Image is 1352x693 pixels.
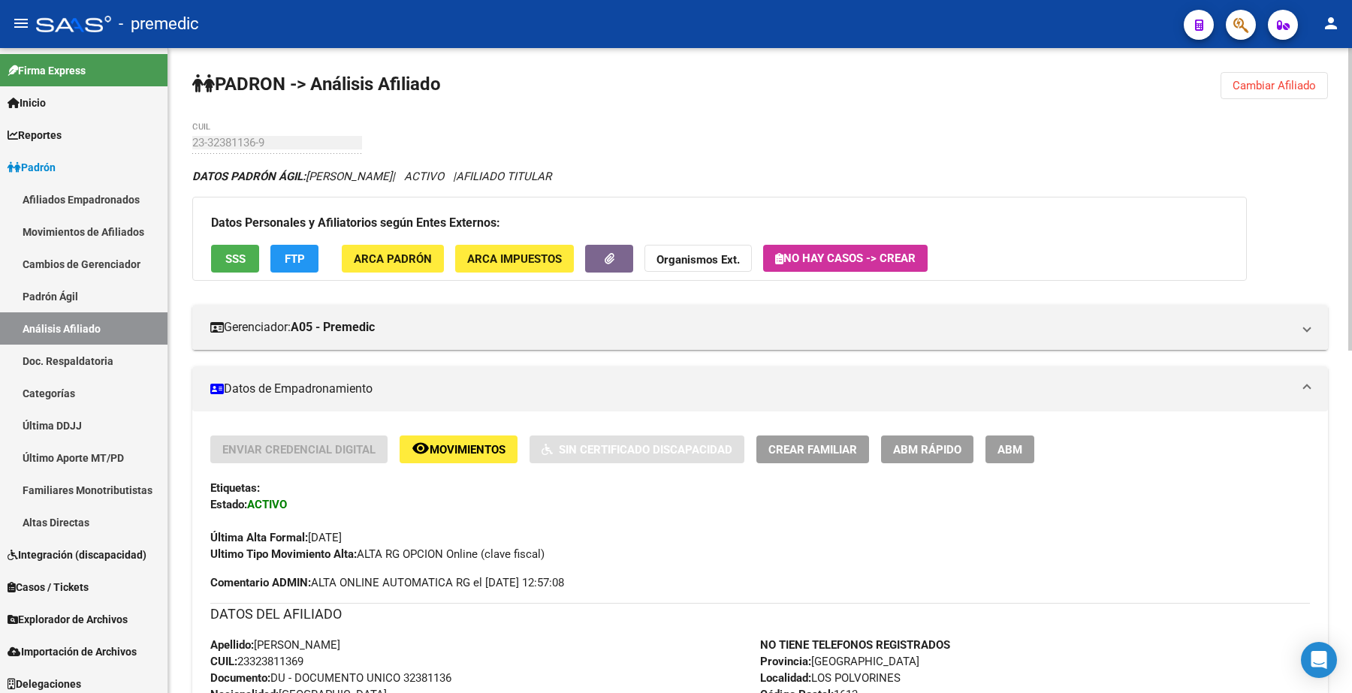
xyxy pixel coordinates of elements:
[8,95,46,111] span: Inicio
[210,655,237,668] strong: CUIL:
[192,170,551,183] i: | ACTIVO |
[1233,79,1316,92] span: Cambiar Afiliado
[775,252,916,265] span: No hay casos -> Crear
[211,212,1228,234] h3: Datos Personales y Afiliatorios según Entes Externos:
[210,547,545,561] span: ALTA RG OPCION Online (clave fiscal)
[210,604,1310,625] h3: DATOS DEL AFILIADO
[893,443,961,456] span: ABM Rápido
[8,676,81,692] span: Delegaciones
[760,671,901,685] span: LOS POLVORINES
[8,579,89,595] span: Casos / Tickets
[210,574,564,591] span: ALTA ONLINE AUTOMATICA RG el [DATE] 12:57:08
[8,159,56,176] span: Padrón
[210,531,342,544] span: [DATE]
[192,170,306,183] strong: DATOS PADRÓN ÁGIL:
[430,443,505,456] span: Movimientos
[756,435,869,463] button: Crear Familiar
[192,305,1328,350] mat-expansion-panel-header: Gerenciador:A05 - Premedic
[210,576,311,589] strong: Comentario ADMIN:
[210,319,1292,336] mat-panel-title: Gerenciador:
[342,245,444,273] button: ARCA Padrón
[210,435,388,463] button: Enviar Credencial Digital
[211,245,259,273] button: SSS
[760,638,950,652] strong: NO TIENE TELEFONOS REGISTRADOS
[1301,642,1337,678] div: Open Intercom Messenger
[760,671,811,685] strong: Localidad:
[455,245,574,273] button: ARCA Impuestos
[467,252,562,266] span: ARCA Impuestos
[210,531,308,544] strong: Última Alta Formal:
[8,643,137,660] span: Importación de Archivos
[881,435,973,463] button: ABM Rápido
[192,74,441,95] strong: PADRON -> Análisis Afiliado
[12,14,30,32] mat-icon: menu
[270,245,318,273] button: FTP
[559,443,732,456] span: Sin Certificado Discapacidad
[656,253,740,267] strong: Organismos Ext.
[192,366,1328,411] mat-expansion-panel-header: Datos de Empadronamiento
[456,170,551,183] span: AFILIADO TITULAR
[354,252,432,266] span: ARCA Padrón
[225,252,246,266] span: SSS
[291,319,375,336] strong: A05 - Premedic
[210,381,1292,397] mat-panel-title: Datos de Empadronamiento
[760,655,919,668] span: [GEOGRAPHIC_DATA]
[8,611,128,628] span: Explorador de Archivos
[210,671,451,685] span: DU - DOCUMENTO UNICO 32381136
[210,638,340,652] span: [PERSON_NAME]
[210,547,357,561] strong: Ultimo Tipo Movimiento Alta:
[247,498,287,511] strong: ACTIVO
[8,62,86,79] span: Firma Express
[210,481,260,495] strong: Etiquetas:
[210,671,270,685] strong: Documento:
[210,498,247,511] strong: Estado:
[412,439,430,457] mat-icon: remove_red_eye
[119,8,199,41] span: - premedic
[192,170,392,183] span: [PERSON_NAME]
[1322,14,1340,32] mat-icon: person
[8,547,146,563] span: Integración (discapacidad)
[1221,72,1328,99] button: Cambiar Afiliado
[768,443,857,456] span: Crear Familiar
[285,252,305,266] span: FTP
[8,127,62,143] span: Reportes
[210,638,254,652] strong: Apellido:
[997,443,1022,456] span: ABM
[760,655,811,668] strong: Provincia:
[644,245,752,273] button: Organismos Ext.
[985,435,1034,463] button: ABM
[763,245,928,272] button: No hay casos -> Crear
[210,655,303,668] span: 23323811369
[222,443,376,456] span: Enviar Credencial Digital
[530,435,744,463] button: Sin Certificado Discapacidad
[400,435,518,463] button: Movimientos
